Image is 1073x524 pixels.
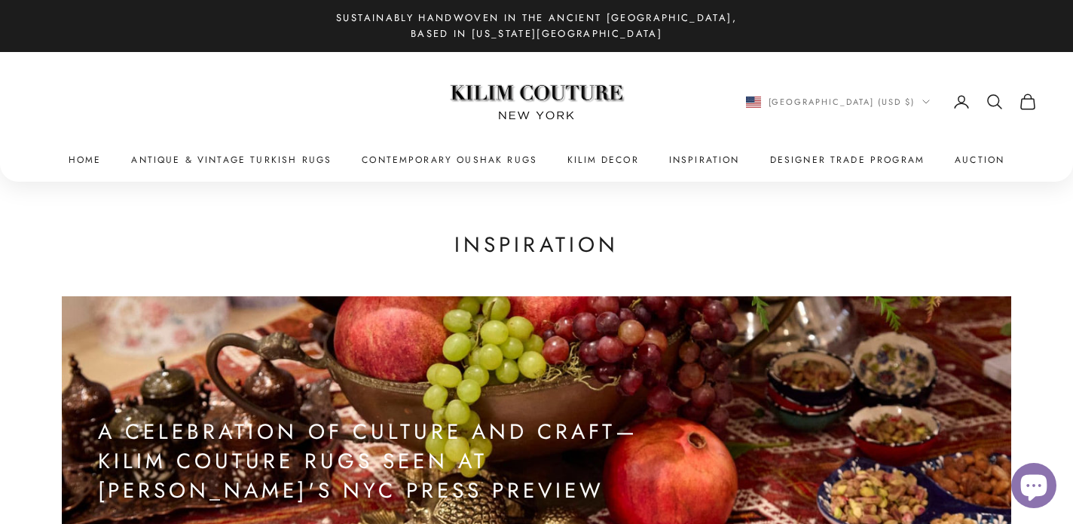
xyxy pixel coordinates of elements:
a: Auction [955,152,1004,167]
nav: Secondary navigation [746,93,1038,111]
button: Change country or currency [746,95,931,109]
p: Sustainably Handwoven in the Ancient [GEOGRAPHIC_DATA], Based in [US_STATE][GEOGRAPHIC_DATA] [326,10,747,42]
a: Designer Trade Program [770,152,925,167]
a: Home [69,152,102,167]
a: Contemporary Oushak Rugs [362,152,537,167]
span: [GEOGRAPHIC_DATA] (USD $) [769,95,916,109]
h2: A Celebration of Culture and Craft—Kilim Couture Rugs Seen at [PERSON_NAME]'s NYC Press Preview [98,417,677,506]
a: Inspiration [669,152,740,167]
h1: Inspiration [454,230,618,259]
inbox-online-store-chat: Shopify online store chat [1007,463,1061,512]
summary: Kilim Decor [567,152,639,167]
a: Antique & Vintage Turkish Rugs [131,152,332,167]
nav: Primary navigation [36,152,1037,167]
